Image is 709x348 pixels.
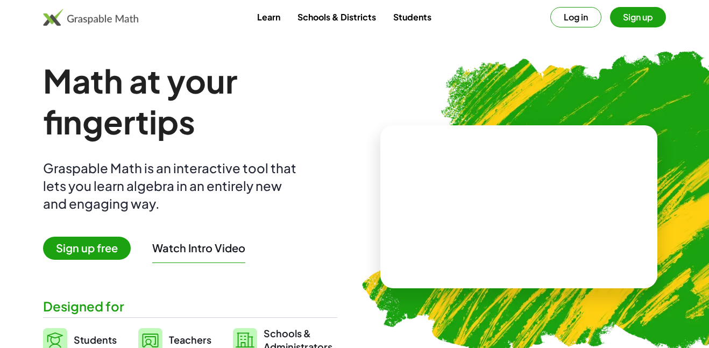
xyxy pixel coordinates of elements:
video: What is this? This is dynamic math notation. Dynamic math notation plays a central role in how Gr... [438,167,600,247]
a: Learn [249,7,289,27]
a: Students [385,7,440,27]
span: Teachers [169,333,211,346]
span: Students [74,333,117,346]
div: Graspable Math is an interactive tool that lets you learn algebra in an entirely new and engaging... [43,159,301,212]
button: Watch Intro Video [152,241,245,255]
h1: Math at your fingertips [43,60,337,142]
button: Log in [550,7,601,27]
button: Sign up [610,7,666,27]
a: Schools & Districts [289,7,385,27]
div: Designed for [43,297,337,315]
span: Sign up free [43,237,131,260]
